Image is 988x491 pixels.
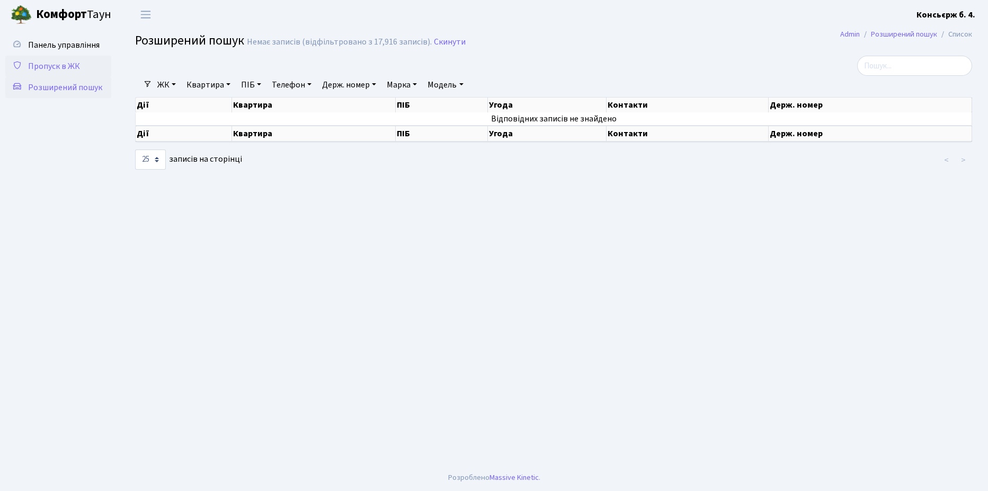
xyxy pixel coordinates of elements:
[136,126,232,142] th: Дії
[871,29,937,40] a: Розширений пошук
[937,29,972,40] li: Список
[5,34,111,56] a: Панель управління
[232,126,396,142] th: Квартира
[607,126,769,142] th: Контакти
[135,150,242,170] label: записів на сторінці
[136,112,972,125] td: Відповідних записів не знайдено
[135,31,244,50] span: Розширений пошук
[824,23,988,46] nav: breadcrumb
[769,98,972,112] th: Держ. номер
[434,37,466,47] a: Скинути
[382,76,421,94] a: Марка
[153,76,180,94] a: ЖК
[916,8,975,21] a: Консьєрж б. 4.
[182,76,235,94] a: Квартира
[136,98,232,112] th: Дії
[36,6,87,23] b: Комфорт
[489,472,539,483] a: Massive Kinetic
[36,6,111,24] span: Таун
[840,29,860,40] a: Admin
[132,6,159,23] button: Переключити навігацію
[135,150,166,170] select: записів на сторінці
[5,56,111,77] a: Пропуск в ЖК
[396,98,488,112] th: ПІБ
[237,76,265,94] a: ПІБ
[232,98,396,112] th: Квартира
[857,56,972,76] input: Пошук...
[488,126,607,142] th: Угода
[11,4,32,25] img: logo.png
[268,76,316,94] a: Телефон
[396,126,488,142] th: ПІБ
[28,39,100,51] span: Панель управління
[769,126,972,142] th: Держ. номер
[607,98,769,112] th: Контакти
[423,76,467,94] a: Модель
[488,98,607,112] th: Угода
[28,60,80,72] span: Пропуск в ЖК
[916,9,975,21] b: Консьєрж б. 4.
[5,77,111,98] a: Розширений пошук
[318,76,380,94] a: Держ. номер
[247,37,432,47] div: Немає записів (відфільтровано з 17,916 записів).
[448,472,540,484] div: Розроблено .
[28,82,102,93] span: Розширений пошук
